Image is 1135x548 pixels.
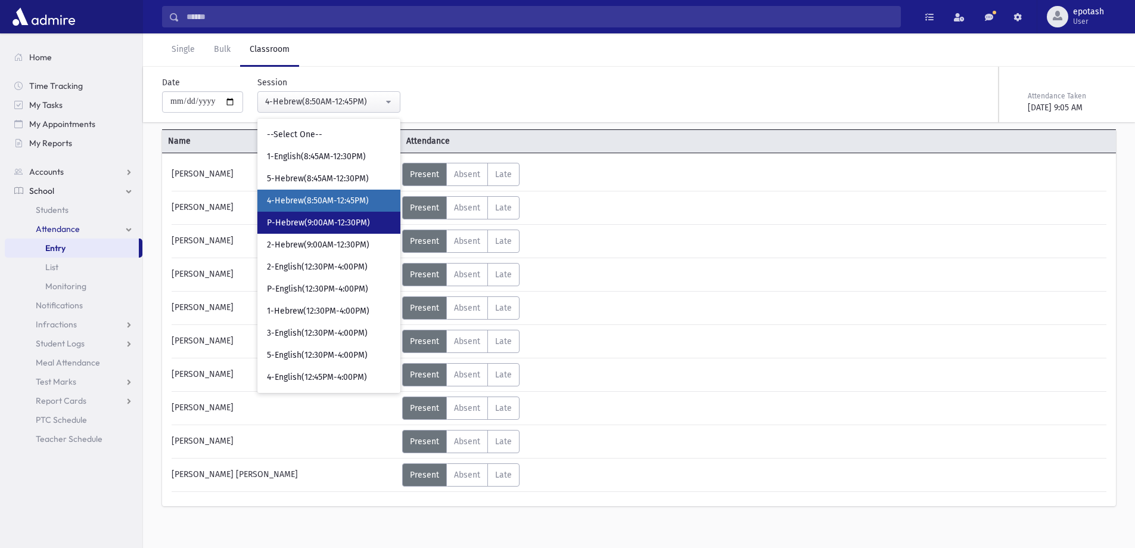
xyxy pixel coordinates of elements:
span: List [45,262,58,273]
span: Teacher Schedule [36,434,102,444]
div: [PERSON_NAME] [166,163,402,186]
span: P-English(12:30PM-4:00PM) [267,283,368,295]
span: Report Cards [36,395,86,406]
div: AttTypes [402,230,520,253]
div: [PERSON_NAME] [166,397,402,420]
span: Test Marks [36,376,76,387]
a: Monitoring [5,277,142,296]
span: Present [410,303,439,313]
span: Present [410,436,439,447]
span: Absent [454,470,480,480]
div: [PERSON_NAME] [166,430,402,453]
span: Absent [454,270,480,280]
div: AttTypes [402,163,520,186]
span: User [1073,17,1104,26]
div: Attendance Taken [1028,91,1114,101]
div: AttTypes [402,397,520,420]
span: Present [410,270,439,280]
span: Present [410,470,439,480]
div: [PERSON_NAME] [166,296,402,320]
span: Accounts [29,166,64,177]
span: Absent [454,203,480,213]
div: 4-Hebrew(8:50AM-12:45PM) [265,95,383,108]
span: PTC Schedule [36,414,87,425]
div: AttTypes [402,330,520,353]
a: Notifications [5,296,142,315]
span: Entry [45,243,66,253]
span: Infractions [36,319,77,330]
span: Students [36,205,69,215]
input: Search [179,6,900,27]
span: --Select One-- [267,129,322,141]
label: Session [257,76,287,89]
a: Home [5,48,142,67]
span: Late [495,336,512,346]
div: AttTypes [402,196,520,219]
span: Late [495,169,512,179]
span: Absent [454,236,480,246]
div: [PERSON_NAME] [166,263,402,286]
a: Student Logs [5,334,142,353]
a: Students [5,200,142,219]
span: Late [495,370,512,380]
span: 5-English(12:30PM-4:00PM) [267,349,368,361]
div: AttTypes [402,296,520,320]
span: Present [410,236,439,246]
a: Entry [5,239,139,258]
span: 5-Hebrew(8:45AM-12:30PM) [267,173,369,185]
span: Absent [454,370,480,380]
span: Time Tracking [29,81,83,91]
span: Present [410,403,439,413]
a: My Reports [5,134,142,153]
a: Report Cards [5,391,142,410]
span: Late [495,203,512,213]
span: Absent [454,336,480,346]
span: 2-English(12:30PM-4:00PM) [267,261,368,273]
span: My Appointments [29,119,95,129]
div: [PERSON_NAME] [166,230,402,253]
span: 1-English(8:45AM-12:30PM) [267,151,366,163]
a: Accounts [5,162,142,181]
span: 2-Hebrew(9:00AM-12:30PM) [267,239,369,251]
span: Late [495,403,512,413]
span: Attendance [36,224,80,234]
span: Absent [454,169,480,179]
a: List [5,258,142,277]
span: 1-Hebrew(12:30PM-4:00PM) [267,305,369,317]
span: Present [410,336,439,346]
label: Date [162,76,180,89]
span: epotash [1073,7,1104,17]
span: Late [495,236,512,246]
span: 3-English(12:30PM-4:00PM) [267,327,368,339]
a: Infractions [5,315,142,334]
button: 4-Hebrew(8:50AM-12:45PM) [257,91,400,113]
a: My Tasks [5,95,142,114]
span: Late [495,470,512,480]
span: Meal Attendance [36,357,100,368]
a: Time Tracking [5,76,142,95]
span: 4-Hebrew(8:50AM-12:45PM) [267,195,369,207]
span: My Reports [29,138,72,148]
span: Present [410,370,439,380]
span: Name [162,135,400,147]
span: Student Logs [36,338,85,349]
span: Monitoring [45,281,86,292]
span: Notifications [36,300,83,311]
a: My Appointments [5,114,142,134]
span: Absent [454,403,480,413]
a: School [5,181,142,200]
div: AttTypes [402,363,520,386]
span: Late [495,436,512,447]
div: AttTypes [402,430,520,453]
span: Absent [454,436,480,447]
span: Present [410,203,439,213]
a: Teacher Schedule [5,429,142,448]
span: Present [410,169,439,179]
span: Home [29,52,52,63]
span: My Tasks [29,100,63,110]
div: AttTypes [402,463,520,487]
span: School [29,185,54,196]
a: Meal Attendance [5,353,142,372]
div: [DATE] 9:05 AM [1028,101,1114,114]
img: AdmirePro [10,5,78,29]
